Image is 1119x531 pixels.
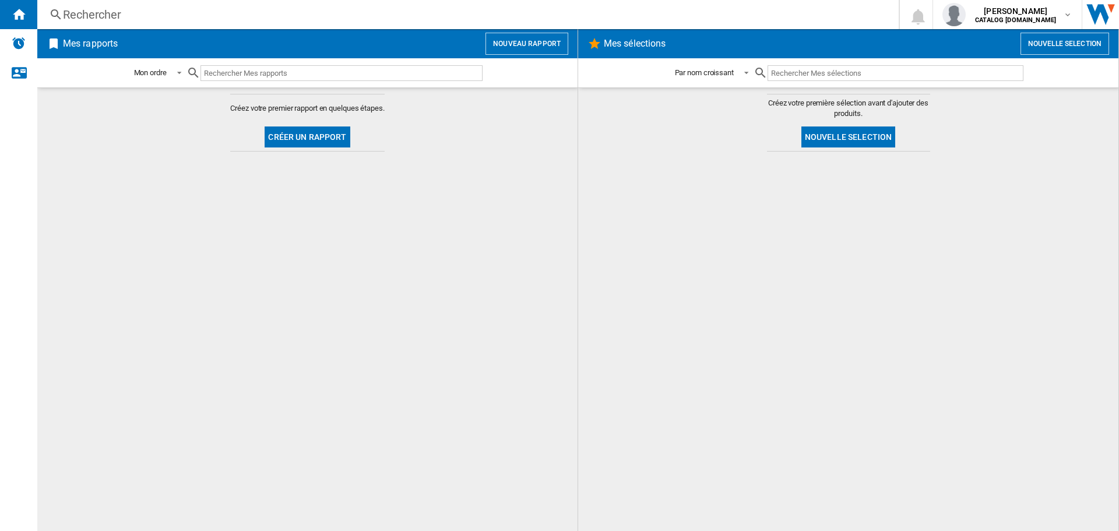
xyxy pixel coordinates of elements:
button: Nouvelle selection [1021,33,1109,55]
div: Par nom croissant [675,68,734,77]
img: alerts-logo.svg [12,36,26,50]
button: Nouveau rapport [485,33,568,55]
input: Rechercher Mes rapports [200,65,483,81]
span: Créez votre première sélection avant d'ajouter des produits. [767,98,930,119]
button: Créer un rapport [265,126,350,147]
input: Rechercher Mes sélections [768,65,1023,81]
div: Mon ordre [134,68,167,77]
h2: Mes rapports [61,33,120,55]
img: profile.jpg [942,3,966,26]
span: Créez votre premier rapport en quelques étapes. [230,103,384,114]
b: CATALOG [DOMAIN_NAME] [975,16,1056,24]
button: Nouvelle selection [801,126,896,147]
div: Rechercher [63,6,868,23]
span: [PERSON_NAME] [975,5,1056,17]
h2: Mes sélections [601,33,668,55]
